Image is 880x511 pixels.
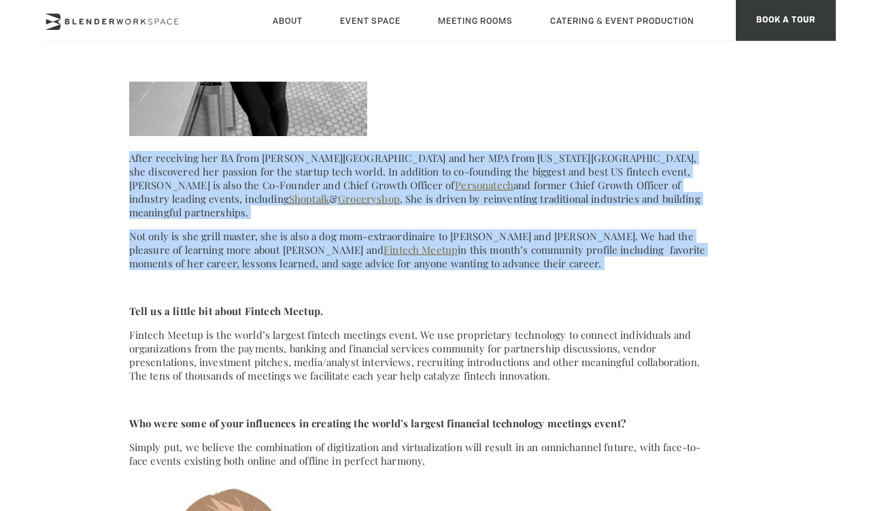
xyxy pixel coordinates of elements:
p: Not only is she grill master, she is also a dog mom-extraordinaire to [PERSON_NAME] and [PERSON_N... [129,229,707,270]
p: After receiving her BA from [PERSON_NAME][GEOGRAPHIC_DATA] and her MPA from [US_STATE][GEOGRAPHIC... [129,151,707,219]
b: Who were some of your influences in creating the world’s largest financial technology meetings ev... [129,416,626,430]
b: Tell us a little bit about Fintech Meetup. [129,304,323,318]
a: Groceryshop [338,192,400,205]
a: Fintech Meetup [384,243,458,257]
a: Shoptalk [289,192,329,205]
a: Personatech [455,178,513,192]
span: Simply put, we believe the combination of digitization and virtualization will result in an omnic... [129,440,701,467]
span: Fintech Meetup is the world’s largest fintech meetings event. We use proprietary technology to co... [129,328,700,382]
